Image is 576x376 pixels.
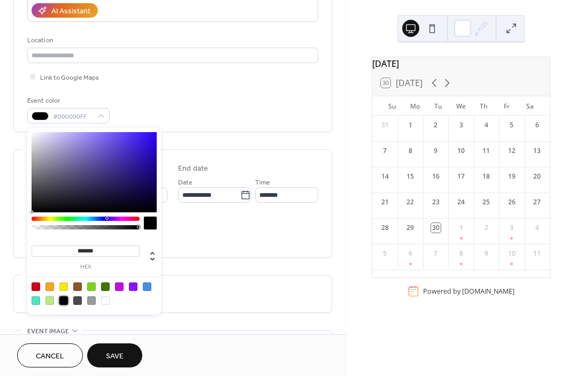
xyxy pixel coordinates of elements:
[101,296,110,305] div: #FFFFFF
[507,146,517,156] div: 12
[507,197,517,207] div: 26
[380,172,390,181] div: 14
[73,296,82,305] div: #4A4A4A
[59,282,68,291] div: #F8E71C
[481,172,491,181] div: 18
[405,172,415,181] div: 15
[27,326,69,337] span: Event image
[129,282,137,291] div: #9013FE
[405,223,415,233] div: 29
[404,96,427,116] div: Mo
[532,249,542,258] div: 11
[372,57,550,70] div: [DATE]
[518,96,541,116] div: Sa
[51,6,90,17] div: AI Assistant
[532,223,542,233] div: 4
[106,351,124,362] span: Save
[45,296,54,305] div: #B8E986
[27,95,107,106] div: Event color
[507,120,517,130] div: 5
[456,146,466,156] div: 10
[450,96,473,116] div: We
[431,120,441,130] div: 2
[255,177,270,188] span: Time
[381,96,404,116] div: Su
[178,163,208,174] div: End date
[532,146,542,156] div: 13
[36,351,64,362] span: Cancel
[481,120,491,130] div: 4
[507,249,517,258] div: 10
[431,249,441,258] div: 7
[87,296,96,305] div: #9B9B9B
[507,172,517,181] div: 19
[17,343,83,367] button: Cancel
[32,296,40,305] div: #50E3C2
[178,177,193,188] span: Date
[380,197,390,207] div: 21
[405,146,415,156] div: 8
[431,172,441,181] div: 16
[431,197,441,207] div: 23
[32,3,98,18] button: AI Assistant
[456,249,466,258] div: 8
[456,197,466,207] div: 24
[481,146,491,156] div: 11
[59,296,68,305] div: #000000
[32,264,140,270] label: hex
[423,287,514,296] div: Powered by
[431,223,441,233] div: 30
[532,120,542,130] div: 6
[473,96,496,116] div: Th
[462,287,514,296] a: [DOMAIN_NAME]
[115,282,124,291] div: #BD10E0
[532,172,542,181] div: 20
[427,96,450,116] div: Tu
[507,223,517,233] div: 3
[32,282,40,291] div: #D0021B
[53,111,93,122] span: #000000FF
[495,96,518,116] div: Fr
[456,223,466,233] div: 1
[431,146,441,156] div: 9
[456,120,466,130] div: 3
[405,249,415,258] div: 6
[481,249,491,258] div: 9
[481,223,491,233] div: 2
[456,172,466,181] div: 17
[87,282,96,291] div: #7ED321
[73,282,82,291] div: #8B572A
[481,197,491,207] div: 25
[380,146,390,156] div: 7
[143,282,151,291] div: #4A90E2
[405,197,415,207] div: 22
[45,282,54,291] div: #F5A623
[40,72,99,83] span: Link to Google Maps
[27,35,316,46] div: Location
[101,282,110,291] div: #417505
[380,223,390,233] div: 28
[380,120,390,130] div: 31
[87,343,142,367] button: Save
[380,249,390,258] div: 5
[405,120,415,130] div: 1
[532,197,542,207] div: 27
